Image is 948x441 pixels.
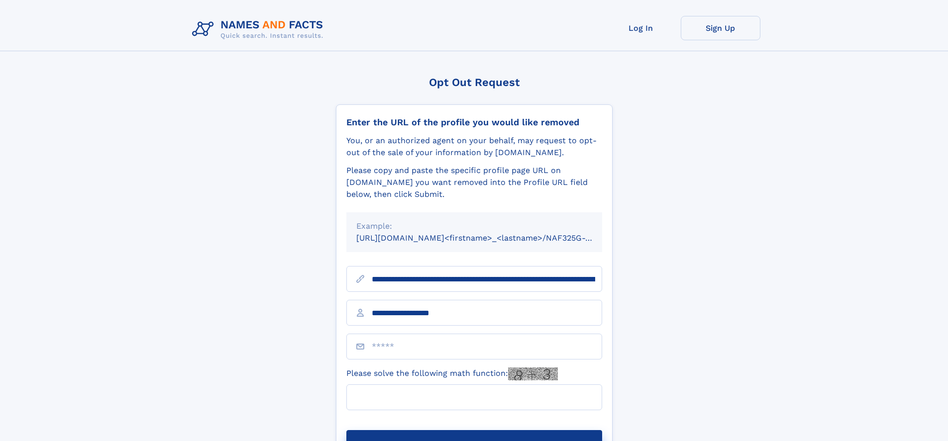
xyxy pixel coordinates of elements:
[601,16,681,40] a: Log In
[346,367,558,380] label: Please solve the following math function:
[346,165,602,200] div: Please copy and paste the specific profile page URL on [DOMAIN_NAME] you want removed into the Pr...
[346,117,602,128] div: Enter the URL of the profile you would like removed
[356,233,621,243] small: [URL][DOMAIN_NAME]<firstname>_<lastname>/NAF325G-xxxxxxxx
[188,16,331,43] img: Logo Names and Facts
[681,16,760,40] a: Sign Up
[356,220,592,232] div: Example:
[336,76,613,88] div: Opt Out Request
[346,135,602,159] div: You, or an authorized agent on your behalf, may request to opt-out of the sale of your informatio...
